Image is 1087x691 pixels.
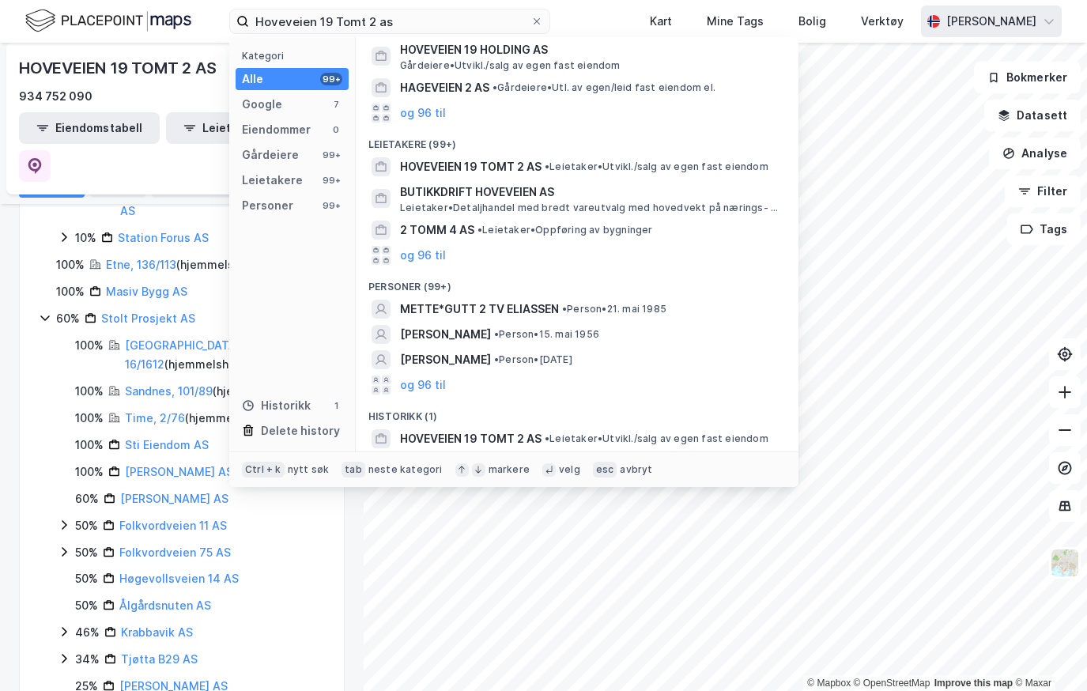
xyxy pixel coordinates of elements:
[545,160,768,173] span: Leietaker • Utvikl./salg av egen fast eiendom
[946,12,1036,31] div: [PERSON_NAME]
[545,160,549,172] span: •
[75,543,98,562] div: 50%
[119,519,227,532] a: Folkvordveien 11 AS
[56,282,85,301] div: 100%
[106,285,187,298] a: Masiv Bygg AS
[400,429,542,448] span: HOVEVEIEN 19 TOMT 2 AS
[242,396,311,415] div: Historikk
[25,7,191,35] img: logo.f888ab2527a4732fd821a326f86c7f29.svg
[400,104,446,123] button: og 96 til
[477,224,482,236] span: •
[120,492,228,505] a: [PERSON_NAME] AS
[75,569,98,588] div: 50%
[125,438,209,451] a: Sti Eiendom AS
[342,462,365,478] div: tab
[330,98,342,111] div: 7
[493,81,497,93] span: •
[75,596,98,615] div: 50%
[861,12,904,31] div: Verktøy
[75,336,104,355] div: 100%
[19,87,92,106] div: 934 752 090
[242,70,263,89] div: Alle
[707,12,764,31] div: Mine Tags
[1050,548,1080,578] img: Z
[19,55,220,81] div: HOVEVEIEN 19 TOMT 2 AS
[400,350,491,369] span: [PERSON_NAME]
[75,623,100,642] div: 46%
[400,183,779,202] span: BUTIKKDRIFT HOVEVEIEN AS
[493,81,715,94] span: Gårdeiere • Utl. av egen/leid fast eiendom el.
[288,463,330,476] div: nytt søk
[330,123,342,136] div: 0
[545,432,549,444] span: •
[75,516,98,535] div: 50%
[121,625,193,639] a: Krabbavik AS
[242,171,303,190] div: Leietakere
[242,50,349,62] div: Kategori
[125,409,277,428] div: ( hjemmelshaver )
[400,325,491,344] span: [PERSON_NAME]
[494,328,499,340] span: •
[1008,615,1087,691] iframe: Chat Widget
[989,138,1081,169] button: Analyse
[562,303,666,315] span: Person • 21. mai 1985
[242,145,299,164] div: Gårdeiere
[356,268,798,296] div: Personer (99+)
[400,376,446,395] button: og 96 til
[545,432,768,445] span: Leietaker • Utvikl./salg av egen fast eiendom
[559,463,580,476] div: velg
[125,465,233,478] a: [PERSON_NAME] AS
[118,231,209,244] a: Station Forus AS
[400,300,559,319] span: METTE*GUTT 2 TV ELIASSEN
[119,598,211,612] a: Ålgårdsnuten AS
[125,338,243,371] a: [GEOGRAPHIC_DATA], 16/1612
[330,399,342,412] div: 1
[56,255,85,274] div: 100%
[75,650,100,669] div: 34%
[101,312,195,325] a: Stolt Prosjekt AS
[320,199,342,212] div: 99+
[249,9,530,33] input: Søk på adresse, matrikkel, gårdeiere, leietakere eller personer
[1007,213,1081,245] button: Tags
[494,353,572,366] span: Person • [DATE]
[320,73,342,85] div: 99+
[75,463,104,481] div: 100%
[119,572,239,585] a: Høgevollsveien 14 AS
[650,12,672,31] div: Kart
[400,78,489,97] span: HAGEVEIEN 2 AS
[854,678,930,689] a: OpenStreetMap
[477,224,653,236] span: Leietaker • Oppføring av bygninger
[106,258,176,271] a: Etne, 136/113
[119,546,231,559] a: Folkvordveien 75 AS
[562,303,567,315] span: •
[356,398,798,426] div: Historikk (1)
[56,309,80,328] div: 60%
[400,40,779,59] span: HOVEVEIEN 19 HOLDING AS
[75,228,96,247] div: 10%
[242,120,311,139] div: Eiendommer
[807,678,851,689] a: Mapbox
[400,157,542,176] span: HOVEVEIEN 19 TOMT 2 AS
[400,59,621,72] span: Gårdeiere • Utvikl./salg av egen fast eiendom
[620,463,652,476] div: avbryt
[984,100,1081,131] button: Datasett
[1005,176,1081,207] button: Filter
[400,221,474,240] span: 2 TOMM 4 AS
[75,489,99,508] div: 60%
[75,409,104,428] div: 100%
[320,149,342,161] div: 99+
[125,336,325,374] div: ( hjemmelshaver )
[1008,615,1087,691] div: Kontrollprogram for chat
[125,411,185,425] a: Time, 2/76
[368,463,443,476] div: neste kategori
[75,436,104,455] div: 100%
[19,112,160,144] button: Eiendomstabell
[242,196,293,215] div: Personer
[121,652,198,666] a: Tjøtta B29 AS
[400,202,783,214] span: Leietaker • Detaljhandel med bredt vareutvalg med hovedvekt på nærings- og nytelsesmidler
[974,62,1081,93] button: Bokmerker
[261,421,340,440] div: Delete history
[489,463,530,476] div: markere
[166,112,307,144] button: Leietakertabell
[593,462,617,478] div: esc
